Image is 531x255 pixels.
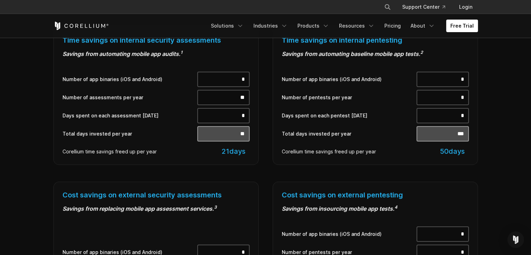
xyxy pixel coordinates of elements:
[282,130,416,137] label: Total days invested per year
[446,20,478,32] a: Free Trial
[440,147,449,155] span: 50
[282,205,469,212] h4: Savings from insourcing mobile app tests.
[394,204,397,210] sup: 4
[197,147,250,156] div: days
[214,204,217,210] sup: 3
[453,1,478,13] a: Login
[282,36,469,45] h3: Time savings on internal pentesting
[282,112,416,119] label: Days spent on each pentest [DATE]
[381,1,394,13] button: Search
[282,94,416,101] label: Number of pentests per year
[420,50,423,55] sup: 2
[416,147,469,156] div: days
[222,147,229,155] span: 21
[62,36,250,45] h3: Time savings on internal security assessments
[62,76,197,83] label: Number of app binaries (iOS and Android)
[207,20,248,32] a: Solutions
[62,148,197,155] div: Corellium time savings freed up per year
[249,20,292,32] a: Industries
[507,231,524,248] div: Open Intercom Messenger
[207,20,478,32] div: Navigation Menu
[282,231,416,238] label: Number of app binaries (iOS and Android)
[62,191,250,199] h3: Cost savings on external security assessments
[62,205,250,212] h4: Savings from replacing mobile app assessment services.
[397,1,451,13] a: Support Center
[376,1,478,13] div: Navigation Menu
[62,112,197,119] label: Days spent on each assessment [DATE]
[62,50,250,57] h4: Savings from automating mobile app audits.
[380,20,405,32] a: Pricing
[282,50,469,57] h4: Savings from automating baseline mobile app tests.
[282,76,416,83] label: Number of app binaries (iOS and Android)
[180,50,183,55] sup: 1
[53,22,109,30] a: Corellium Home
[293,20,333,32] a: Products
[62,130,197,137] label: Total days invested per year
[282,148,416,155] div: Corellium time savings freed up per year
[335,20,379,32] a: Resources
[406,20,439,32] a: About
[62,94,197,101] label: Number of assessments per year
[282,191,469,199] h3: Cost savings on external pentesting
